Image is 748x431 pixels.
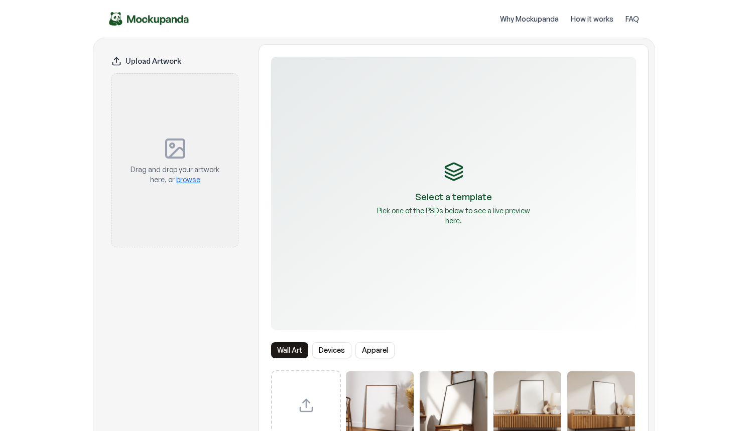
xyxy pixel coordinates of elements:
p: Pick one of the PSDs below to see a live preview here. [373,206,534,226]
div: Upload Artwork [111,56,238,66]
a: How it works [571,14,613,24]
img: Mockupanda logo [109,12,189,26]
button: Devices [312,342,351,358]
p: Select a template [415,190,492,204]
button: Wall Art [271,342,308,358]
a: Why Mockupanda [500,14,559,24]
a: Mockupanda home [109,12,189,26]
span: browse [176,175,200,184]
p: Drag and drop your artwork here, or [128,165,222,185]
a: FAQ [626,14,639,24]
button: Apparel [355,342,395,358]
